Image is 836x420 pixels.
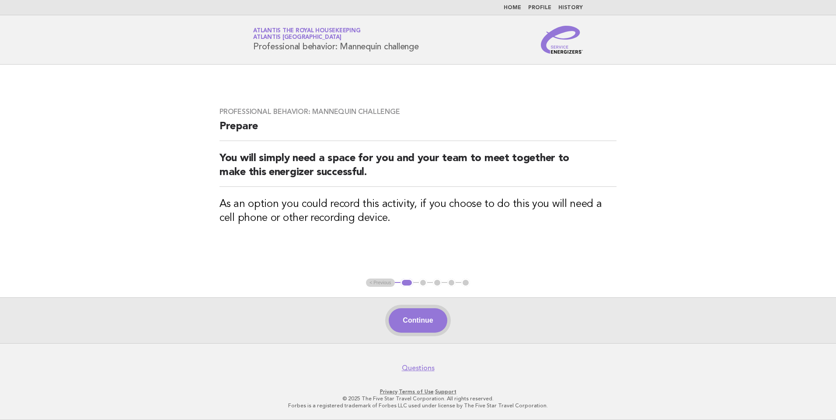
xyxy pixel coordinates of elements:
a: Privacy [380,389,397,395]
a: Questions [402,364,435,372]
a: History [558,5,583,10]
a: Support [435,389,456,395]
img: Service Energizers [541,26,583,54]
span: Atlantis [GEOGRAPHIC_DATA] [253,35,341,41]
button: 1 [401,279,413,287]
a: Terms of Use [399,389,434,395]
h1: Professional behavior: Mannequin challenge [253,28,419,51]
h3: Professional behavior: Mannequin challenge [219,107,617,116]
p: · · [150,388,686,395]
p: © 2025 The Five Star Travel Corporation. All rights reserved. [150,395,686,402]
p: Forbes is a registered trademark of Forbes LLC used under license by The Five Star Travel Corpora... [150,402,686,409]
a: Home [504,5,521,10]
h2: Prepare [219,120,617,141]
h2: You will simply need a space for you and your team to meet together to make this energizer succes... [219,151,617,187]
a: Profile [528,5,551,10]
h3: As an option you could record this activity, if you choose to do this you will need a cell phone ... [219,197,617,225]
a: Atlantis the Royal HousekeepingAtlantis [GEOGRAPHIC_DATA] [253,28,360,40]
button: Continue [389,308,447,333]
